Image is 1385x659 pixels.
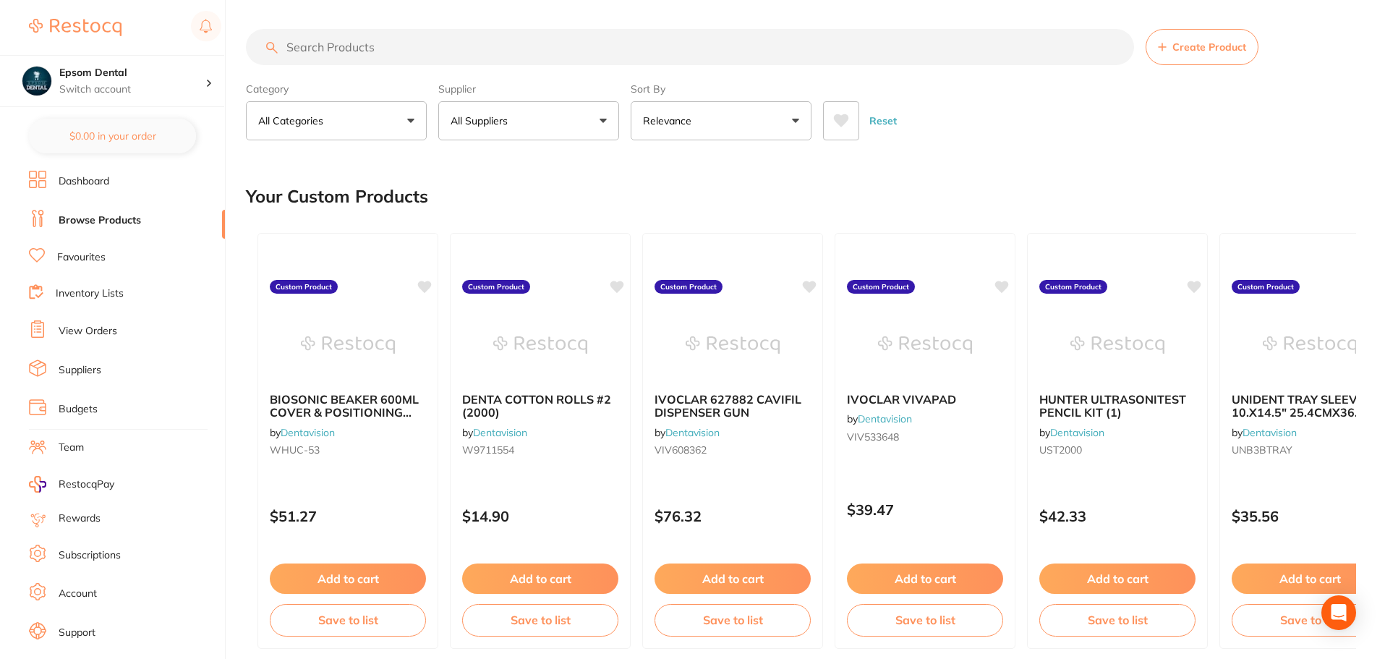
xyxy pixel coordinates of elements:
a: Dentavision [665,426,720,439]
small: W9711554 [462,444,618,456]
p: $42.33 [1039,508,1196,524]
button: Save to list [847,604,1003,636]
p: $76.32 [655,508,811,524]
div: Open Intercom Messenger [1321,595,1356,630]
img: HUNTER ULTRASONITEST PENCIL KIT (1) [1070,309,1164,381]
a: Suppliers [59,363,101,378]
span: by [462,426,527,439]
span: Create Product [1172,41,1246,53]
small: VIV533648 [847,431,1003,443]
button: $0.00 in your order [29,119,196,153]
a: Dashboard [59,174,109,189]
h4: Epsom Dental [59,66,205,80]
img: IVOCLAR 627882 CAVIFIL DISPENSER GUN [686,309,780,381]
a: Dentavision [473,426,527,439]
a: Support [59,626,95,640]
p: Relevance [643,114,697,128]
small: VIV608362 [655,444,811,456]
b: DENTA COTTON ROLLS #2 (2000) [462,393,618,420]
img: Restocq Logo [29,19,122,36]
span: RestocqPay [59,477,114,492]
small: WHUC-53 [270,444,426,456]
input: Search Products [246,29,1134,65]
button: All Suppliers [438,101,619,140]
button: Create Product [1146,29,1258,65]
p: $51.27 [270,508,426,524]
button: Add to cart [462,564,618,594]
label: Custom Product [1039,280,1107,294]
label: Category [246,82,427,95]
label: Custom Product [847,280,915,294]
small: UST2000 [1039,444,1196,456]
button: Add to cart [270,564,426,594]
label: Custom Product [655,280,723,294]
button: Relevance [631,101,811,140]
p: Switch account [59,82,205,97]
a: Favourites [57,250,106,265]
label: Custom Product [462,280,530,294]
img: UNIDENT TRAY SLEEVE 10.X14.5″ 25.4CMX36.8 CM (500) [1263,309,1357,381]
a: Browse Products [59,213,141,228]
img: RestocqPay [29,476,46,493]
span: by [847,412,912,425]
p: All Categories [258,114,329,128]
label: Sort By [631,82,811,95]
button: Save to list [462,604,618,636]
b: IVOCLAR 627882 CAVIFIL DISPENSER GUN [655,393,811,420]
p: $14.90 [462,508,618,524]
a: Inventory Lists [56,286,124,301]
a: Restocq Logo [29,11,122,44]
b: HUNTER ULTRASONITEST PENCIL KIT (1) [1039,393,1196,420]
a: Budgets [59,402,98,417]
a: View Orders [59,324,117,339]
p: $39.47 [847,501,1003,518]
button: Save to list [655,604,811,636]
button: Add to cart [847,564,1003,594]
span: by [655,426,720,439]
label: Supplier [438,82,619,95]
img: IVOCLAR VIVAPAD [878,309,972,381]
b: BIOSONIC BEAKER 600ML COVER & POSITIONING RING [270,393,426,420]
a: Team [59,441,84,455]
a: Dentavision [1243,426,1297,439]
a: Account [59,587,97,601]
span: by [1232,426,1297,439]
a: Dentavision [858,412,912,425]
button: Add to cart [655,564,811,594]
button: All Categories [246,101,427,140]
button: Add to cart [1039,564,1196,594]
a: Dentavision [281,426,335,439]
span: by [1039,426,1104,439]
a: Subscriptions [59,548,121,563]
p: All Suppliers [451,114,513,128]
button: Reset [865,101,901,140]
label: Custom Product [1232,280,1300,294]
label: Custom Product [270,280,338,294]
button: Save to list [1039,604,1196,636]
span: by [270,426,335,439]
a: Rewards [59,511,101,526]
a: RestocqPay [29,476,114,493]
a: Dentavision [1050,426,1104,439]
img: Epsom Dental [22,67,51,95]
img: DENTA COTTON ROLLS #2 (2000) [493,309,587,381]
button: Save to list [270,604,426,636]
h2: Your Custom Products [246,187,428,207]
b: IVOCLAR VIVAPAD [847,393,1003,406]
img: BIOSONIC BEAKER 600ML COVER & POSITIONING RING [301,309,395,381]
